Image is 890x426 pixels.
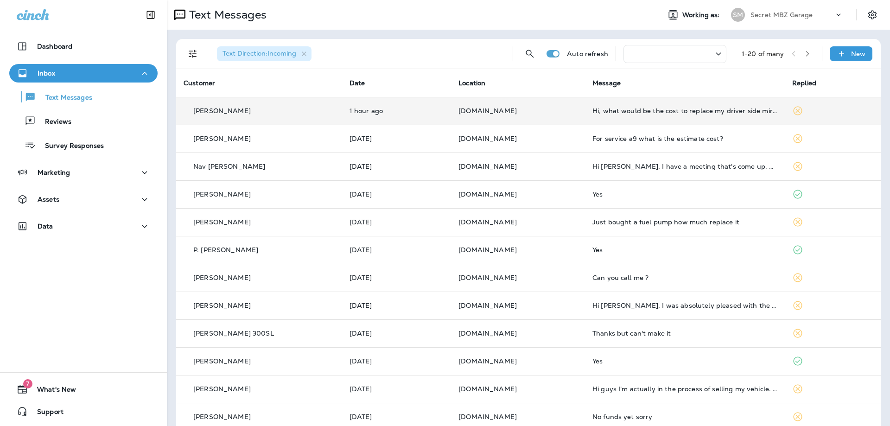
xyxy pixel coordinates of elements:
div: Just bought a fuel pump how much replace it [592,218,777,226]
span: Support [28,408,64,419]
p: [PERSON_NAME] [193,302,251,309]
div: Thanks but can't make it [592,330,777,337]
p: Sep 7, 2025 08:20 AM [350,357,444,365]
p: Assets [38,196,59,203]
button: Dashboard [9,37,158,56]
div: No funds yet sorry [592,413,777,420]
p: [PERSON_NAME] [193,274,251,281]
button: Marketing [9,163,158,182]
p: Secret MBZ Garage [750,11,813,19]
p: Survey Responses [36,142,104,151]
span: Replied [792,79,816,87]
button: Assets [9,190,158,209]
button: Collapse Sidebar [138,6,164,24]
div: Hi Jeff, I was absolutely pleased with the service and passed my smog. I'll leave a review for yo... [592,302,777,309]
span: [DOMAIN_NAME] [458,329,517,337]
div: Yes [592,357,777,365]
div: Hi Louie, I have a meeting that's come up. Can I drop it on Thursday instead? Perhaps first thing... [592,163,777,170]
div: SM [731,8,745,22]
p: Data [38,223,53,230]
span: [DOMAIN_NAME] [458,385,517,393]
button: Inbox [9,64,158,83]
p: Nav [PERSON_NAME] [193,163,265,170]
span: Text Direction : Incoming [222,49,296,57]
p: [PERSON_NAME] 300SL [193,330,274,337]
button: Support [9,402,158,421]
div: For service a9 what is the estimate cost? [592,135,777,142]
div: Hi, what would be the cost to replace my driver side mirror, or at least the turn signal portion,... [592,107,777,114]
p: P. [PERSON_NAME] [193,246,258,254]
p: Sep 8, 2025 07:22 PM [350,302,444,309]
p: [PERSON_NAME] [193,107,251,114]
button: Reviews [9,111,158,131]
div: Hi guys I'm actually in the process of selling my vehicle. Do you guys have any potentially inter... [592,385,777,393]
span: What's New [28,386,76,397]
p: Sep 7, 2025 01:16 PM [350,330,444,337]
p: Sep 19, 2025 08:52 AM [350,107,444,114]
span: Date [350,79,365,87]
span: [DOMAIN_NAME] [458,246,517,254]
p: Sep 17, 2025 08:48 AM [350,135,444,142]
button: Text Messages [9,87,158,107]
p: [PERSON_NAME] [193,218,251,226]
span: Customer [184,79,215,87]
span: [DOMAIN_NAME] [458,162,517,171]
p: Sep 16, 2025 09:51 AM [350,191,444,198]
button: Settings [864,6,881,23]
div: Yes [592,191,777,198]
p: [PERSON_NAME] [193,191,251,198]
span: [DOMAIN_NAME] [458,301,517,310]
p: Sep 9, 2025 11:31 AM [350,246,444,254]
button: 7What's New [9,380,158,399]
span: [DOMAIN_NAME] [458,218,517,226]
div: Text Direction:Incoming [217,46,311,61]
p: [PERSON_NAME] [193,413,251,420]
div: Can you call me ? [592,274,777,281]
div: Yes [592,246,777,254]
span: [DOMAIN_NAME] [458,357,517,365]
span: Location [458,79,485,87]
span: [DOMAIN_NAME] [458,190,517,198]
span: [DOMAIN_NAME] [458,413,517,421]
p: Marketing [38,169,70,176]
p: New [851,50,865,57]
button: Search Messages [521,45,539,63]
p: Inbox [38,70,55,77]
div: 1 - 20 of many [742,50,784,57]
span: [DOMAIN_NAME] [458,134,517,143]
span: [DOMAIN_NAME] [458,273,517,282]
p: Sep 8, 2025 08:44 PM [350,274,444,281]
button: Data [9,217,158,235]
span: Working as: [682,11,722,19]
span: 7 [23,379,32,388]
p: Text Messages [185,8,267,22]
p: Sep 2, 2025 11:04 AM [350,413,444,420]
p: Sep 15, 2025 06:08 AM [350,218,444,226]
p: Dashboard [37,43,72,50]
button: Filters [184,45,202,63]
span: [DOMAIN_NAME] [458,107,517,115]
p: Text Messages [36,94,92,102]
p: [PERSON_NAME] [193,135,251,142]
p: Sep 16, 2025 05:09 PM [350,163,444,170]
button: Survey Responses [9,135,158,155]
p: [PERSON_NAME] [193,357,251,365]
span: Message [592,79,621,87]
p: Sep 2, 2025 05:21 PM [350,385,444,393]
p: [PERSON_NAME] [193,385,251,393]
p: Reviews [36,118,71,127]
p: Auto refresh [567,50,608,57]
